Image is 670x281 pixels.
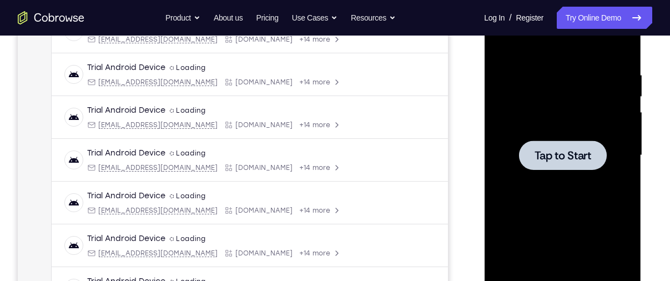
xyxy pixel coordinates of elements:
div: Loading [152,68,188,77]
button: Use Cases [292,7,337,29]
div: App [206,168,275,177]
button: Product [165,7,200,29]
button: Tap to Start [34,149,122,178]
span: Cobrowse.io [218,126,275,134]
div: jwt expired [158,13,272,22]
span: android@example.com [80,254,200,263]
div: Loading [152,197,188,205]
div: Email [69,126,200,134]
div: Trial Android Device [69,153,148,164]
span: +14 more [281,83,313,92]
label: demo_id [220,37,255,48]
div: App [206,211,275,220]
a: Go to the home page [18,11,84,24]
div: App [206,126,275,134]
div: Open device details [34,229,430,272]
div: Trial Android Device [69,110,148,121]
a: About us [214,7,243,29]
h1: Connect [43,7,103,24]
div: Email [69,254,200,263]
span: android@example.com [80,168,200,177]
span: Tap to Start [50,158,107,169]
div: App [206,254,275,263]
a: Pricing [256,7,278,29]
div: Open device details [34,144,430,187]
button: Refresh [404,33,421,51]
div: Email [69,211,200,220]
div: Trial Android Device [69,67,148,78]
input: Filter devices... [63,37,203,48]
span: android@example.com [80,83,200,92]
div: Email [69,168,200,177]
div: Trial Android Device [69,238,148,249]
a: Log In [484,7,505,29]
span: Cobrowse.io [218,211,275,220]
label: Email [334,37,354,48]
button: Resources [351,7,396,29]
span: Cobrowse.io [218,254,275,263]
a: Try Online Demo [557,7,652,29]
span: Cobrowse.io [218,168,275,177]
div: App [206,83,275,92]
span: +14 more [281,126,313,134]
span: android@example.com [80,126,200,134]
div: Open device details [34,58,430,101]
label: User ID [387,37,415,48]
div: Open device details [34,187,430,229]
div: Trial Android Device [69,195,148,207]
a: Register [516,7,543,29]
div: Loading [152,111,188,120]
div: Loading [152,154,188,163]
div: Open device details [34,101,430,144]
span: / [509,11,511,24]
span: +14 more [281,211,313,220]
span: Cobrowse.io [218,83,275,92]
span: android@example.com [80,211,200,220]
div: Loading [152,239,188,248]
span: +14 more [281,254,313,263]
span: +14 more [281,168,313,177]
span: jwtsso_invalid_token [158,13,231,21]
div: Email [69,83,200,92]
